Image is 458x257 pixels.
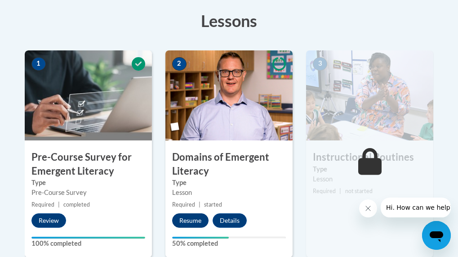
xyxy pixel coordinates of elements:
span: 3 [313,57,327,71]
span: Hi. How can we help? [5,6,73,14]
label: 100% completed [31,239,145,248]
span: started [204,201,222,208]
div: Your progress [31,237,145,239]
iframe: Message from company [381,198,451,217]
h3: Pre-Course Survey for Emergent Literacy [25,150,152,178]
img: Course Image [306,50,433,140]
span: | [58,201,60,208]
label: Type [172,178,286,188]
div: Lesson [313,174,427,184]
button: Review [31,213,66,228]
label: Type [313,164,427,174]
span: 1 [31,57,46,71]
iframe: Close message [359,199,377,217]
iframe: Button to launch messaging window [422,221,451,250]
span: | [339,188,341,194]
button: Details [213,213,247,228]
span: Required [172,201,195,208]
h3: Instructional Routines [306,150,433,164]
span: Required [31,201,54,208]
label: Type [31,178,145,188]
span: Required [313,188,336,194]
h3: Domains of Emergent Literacy [165,150,293,178]
label: 50% completed [172,239,286,248]
div: Lesson [172,188,286,198]
button: Resume [172,213,209,228]
span: | [199,201,200,208]
img: Course Image [165,50,293,140]
span: 2 [172,57,187,71]
span: not started [345,188,373,194]
span: completed [63,201,90,208]
img: Course Image [25,50,152,140]
div: Pre-Course Survey [31,188,145,198]
h3: Lessons [25,9,434,32]
div: Your progress [172,237,229,239]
